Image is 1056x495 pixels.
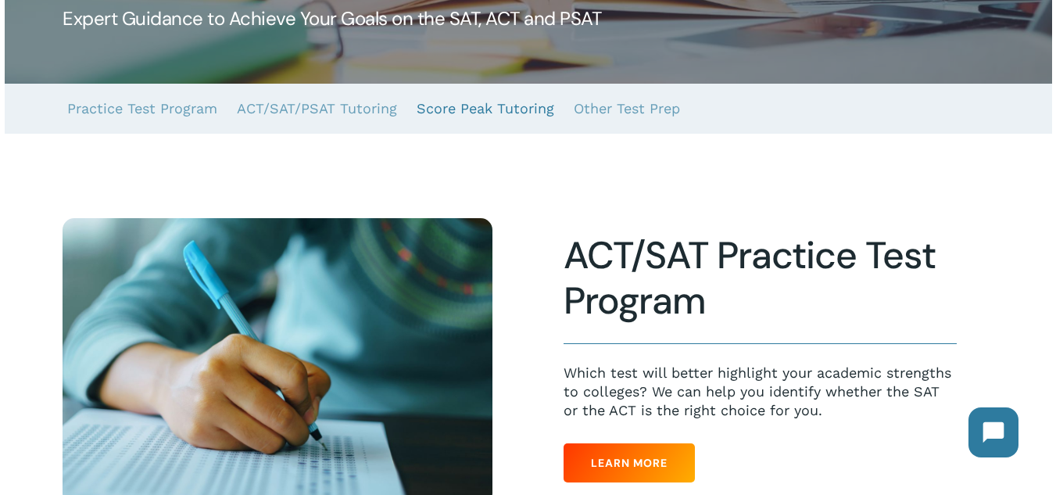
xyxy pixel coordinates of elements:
h2: ACT/SAT Practice Test Program [564,233,957,324]
a: Practice Test Program [67,84,217,134]
a: ACT/SAT/PSAT Tutoring [237,84,397,134]
iframe: Chatbot [953,392,1034,473]
a: Learn More [564,443,695,482]
a: Other Test Prep [574,84,680,134]
span: Learn More [591,455,668,471]
h5: Expert Guidance to Achieve Your Goals on the SAT, ACT and PSAT [63,6,993,31]
a: Score Peak Tutoring [417,84,554,134]
p: Which test will better highlight your academic strengths to colleges? We can help you identify wh... [564,364,957,420]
